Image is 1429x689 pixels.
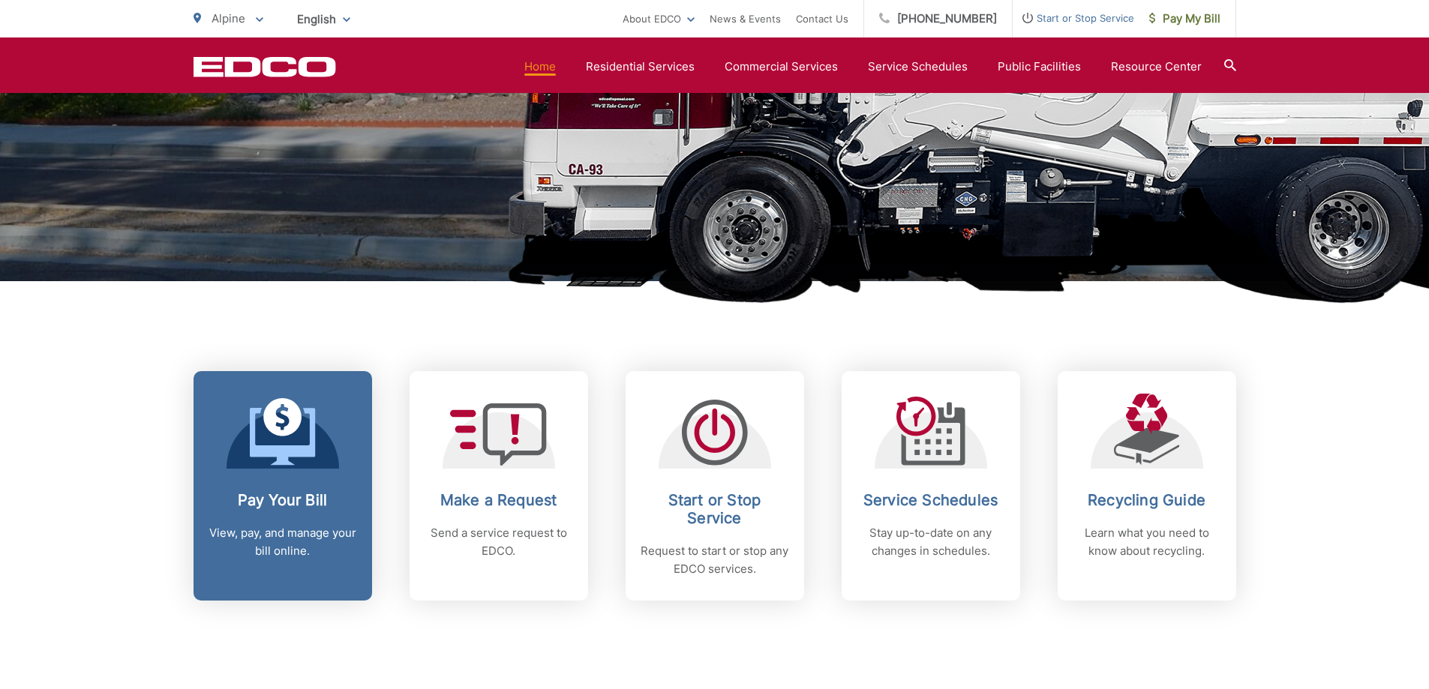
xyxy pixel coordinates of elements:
[623,10,695,28] a: About EDCO
[425,524,573,560] p: Send a service request to EDCO.
[796,10,848,28] a: Contact Us
[524,58,556,76] a: Home
[209,491,357,509] h2: Pay Your Bill
[286,6,362,32] span: English
[1149,10,1220,28] span: Pay My Bill
[194,56,336,77] a: EDCD logo. Return to the homepage.
[857,524,1005,560] p: Stay up-to-date on any changes in schedules.
[710,10,781,28] a: News & Events
[1111,58,1202,76] a: Resource Center
[1073,491,1221,509] h2: Recycling Guide
[842,371,1020,601] a: Service Schedules Stay up-to-date on any changes in schedules.
[641,491,789,527] h2: Start or Stop Service
[998,58,1081,76] a: Public Facilities
[868,58,968,76] a: Service Schedules
[410,371,588,601] a: Make a Request Send a service request to EDCO.
[425,491,573,509] h2: Make a Request
[212,11,245,25] span: Alpine
[725,58,838,76] a: Commercial Services
[641,542,789,578] p: Request to start or stop any EDCO services.
[1073,524,1221,560] p: Learn what you need to know about recycling.
[586,58,695,76] a: Residential Services
[857,491,1005,509] h2: Service Schedules
[209,524,357,560] p: View, pay, and manage your bill online.
[1058,371,1236,601] a: Recycling Guide Learn what you need to know about recycling.
[194,371,372,601] a: Pay Your Bill View, pay, and manage your bill online.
